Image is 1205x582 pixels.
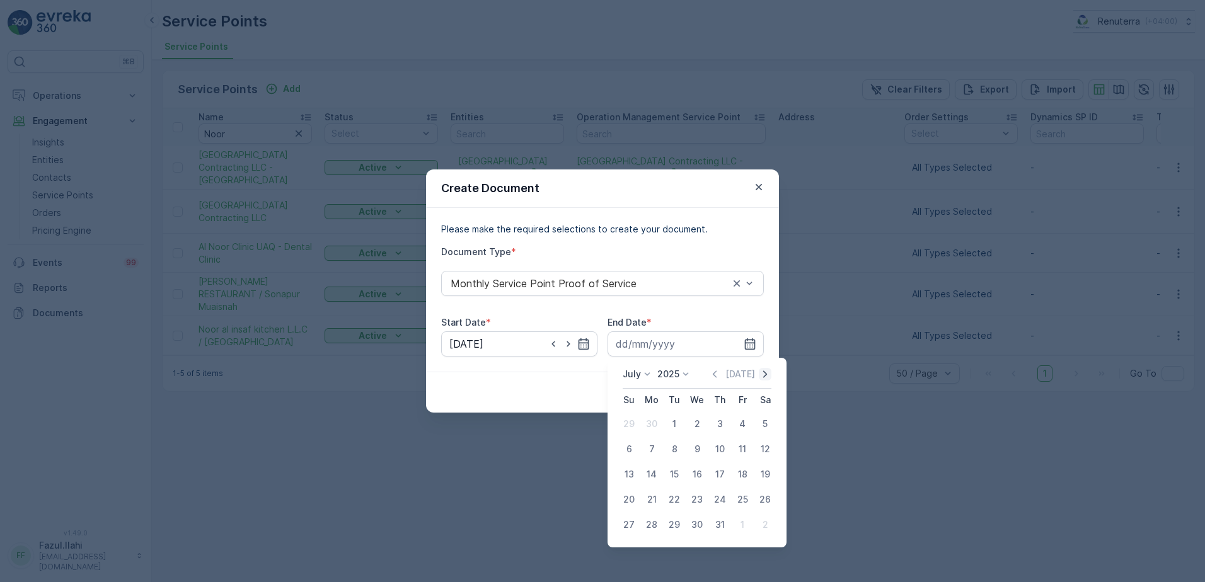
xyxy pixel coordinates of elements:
[710,439,730,459] div: 10
[664,414,684,434] div: 1
[623,368,641,380] p: July
[608,317,647,328] label: End Date
[732,464,752,484] div: 18
[657,368,679,380] p: 2025
[642,464,662,484] div: 14
[619,464,639,484] div: 13
[725,368,755,380] p: [DATE]
[642,489,662,510] div: 21
[664,489,684,510] div: 22
[754,389,776,411] th: Saturday
[687,515,707,535] div: 30
[755,489,775,510] div: 26
[731,389,754,411] th: Friday
[732,515,752,535] div: 1
[619,414,639,434] div: 29
[619,489,639,510] div: 20
[710,414,730,434] div: 3
[710,515,730,535] div: 31
[642,515,662,535] div: 28
[642,414,662,434] div: 30
[710,464,730,484] div: 17
[619,439,639,459] div: 6
[441,331,597,357] input: dd/mm/yyyy
[687,464,707,484] div: 16
[687,439,707,459] div: 9
[640,389,663,411] th: Monday
[687,414,707,434] div: 2
[732,414,752,434] div: 4
[664,464,684,484] div: 15
[710,489,730,510] div: 24
[755,439,775,459] div: 12
[441,180,539,197] p: Create Document
[708,389,731,411] th: Thursday
[441,317,486,328] label: Start Date
[687,489,707,510] div: 23
[686,389,708,411] th: Wednesday
[608,331,764,357] input: dd/mm/yyyy
[755,414,775,434] div: 5
[663,389,686,411] th: Tuesday
[642,439,662,459] div: 7
[755,464,775,484] div: 19
[618,389,640,411] th: Sunday
[664,439,684,459] div: 8
[755,515,775,535] div: 2
[732,489,752,510] div: 25
[441,223,764,236] p: Please make the required selections to create your document.
[619,515,639,535] div: 27
[664,515,684,535] div: 29
[441,246,511,257] label: Document Type
[732,439,752,459] div: 11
